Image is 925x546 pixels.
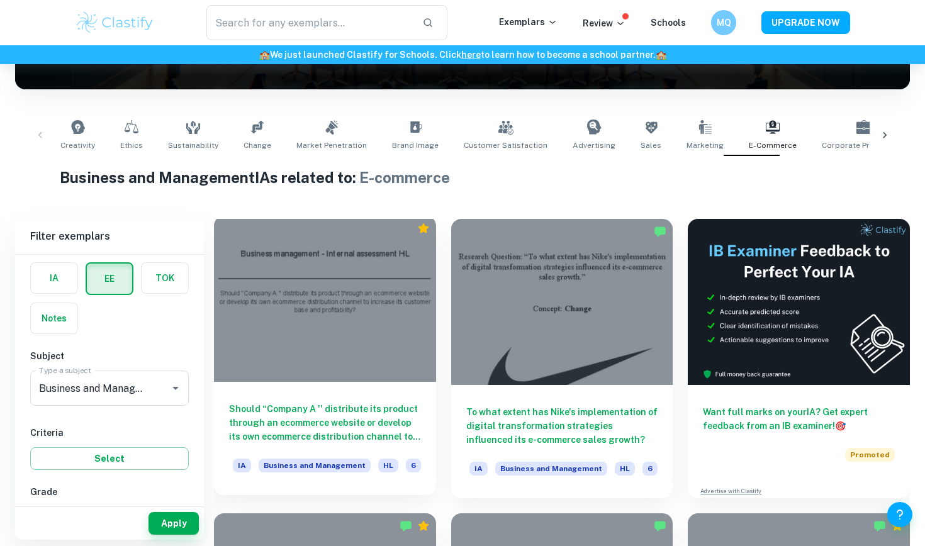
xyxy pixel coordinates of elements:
h6: We just launched Clastify for Schools. Click to learn how to become a school partner. [3,48,922,62]
h6: MQ [717,16,731,30]
h6: Want full marks on your IA ? Get expert feedback from an IB examiner! [703,405,895,433]
span: E-commerce [749,140,797,151]
span: Customer Satisfaction [464,140,547,151]
span: Sales [641,140,661,151]
span: Change [244,140,271,151]
label: Type a subject [39,365,91,376]
button: EE [87,264,132,294]
button: Select [30,447,189,470]
h6: To what extent has Nike's implementation of digital transformation strategies influenced its e-co... [466,405,658,447]
span: Brand Image [392,140,439,151]
button: MQ [711,10,736,35]
button: Open [167,379,184,397]
span: 🏫 [259,50,270,60]
p: Review [583,16,625,30]
a: Want full marks on yourIA? Get expert feedback from an IB examiner!PromotedAdvertise with Clastify [688,219,910,498]
button: IA [31,263,77,293]
button: Help and Feedback [887,502,912,527]
button: TOK [142,263,188,293]
span: Marketing [687,140,724,151]
span: 6 [406,459,421,472]
img: Marked [400,520,412,532]
p: Exemplars [499,15,558,29]
span: IA [233,459,251,472]
div: Premium [417,222,430,235]
a: Should “Company A '' distribute its product through an ecommerce website or develop its own ecomm... [214,219,436,498]
button: UPGRADE NOW [761,11,850,34]
h6: Should “Company A '' distribute its product through an ecommerce website or develop its own ecomm... [229,402,421,443]
span: Market Penetration [296,140,367,151]
input: Search for any exemplars... [206,5,412,40]
span: Business and Management [259,459,371,472]
a: here [461,50,481,60]
img: Thumbnail [688,219,910,385]
span: Sustainability [168,140,218,151]
button: Notes [31,303,77,333]
a: To what extent has Nike's implementation of digital transformation strategies influenced its e-co... [451,219,673,498]
div: Premium [417,520,430,532]
button: Apply [149,512,199,535]
span: Creativity [60,140,95,151]
img: Clastify logo [75,10,155,35]
span: HL [378,459,398,472]
span: IA [469,462,488,476]
span: 6 [642,462,658,476]
span: Corporate Profitability [822,140,905,151]
span: Advertising [573,140,615,151]
img: Marked [654,225,666,238]
img: Marked [873,520,886,532]
h6: Subject [30,349,189,363]
h6: Criteria [30,426,189,440]
h6: Grade [30,485,189,499]
h1: Business and Management IAs related to: [60,166,865,189]
img: Marked [654,520,666,532]
span: 🎯 [835,421,846,431]
span: HL [615,462,635,476]
span: Ethics [120,140,143,151]
span: Business and Management [495,462,607,476]
a: Advertise with Clastify [700,487,761,496]
span: 🏫 [656,50,666,60]
a: Schools [651,18,686,28]
h6: Filter exemplars [15,219,204,254]
span: Promoted [845,448,895,462]
span: E-commerce [359,169,450,186]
